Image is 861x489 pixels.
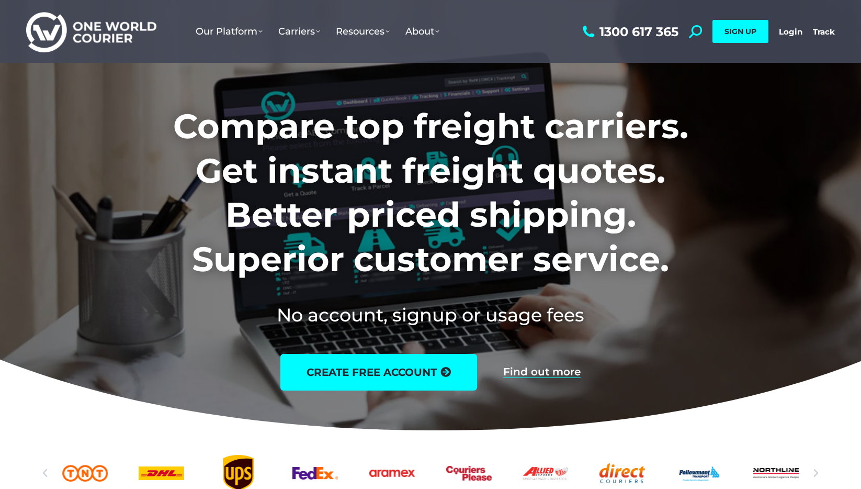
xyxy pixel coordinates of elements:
[328,15,398,48] a: Resources
[336,26,390,37] span: Resources
[813,27,835,37] a: Track
[188,15,270,48] a: Our Platform
[280,354,477,391] a: create free account
[26,10,156,53] img: One World Courier
[779,27,802,37] a: Login
[270,15,328,48] a: Carriers
[104,302,757,328] h2: No account, signup or usage fees
[503,366,581,378] a: Find out more
[405,26,439,37] span: About
[278,26,320,37] span: Carriers
[724,27,756,36] span: SIGN UP
[104,104,757,281] h1: Compare top freight carriers. Get instant freight quotes. Better priced shipping. Superior custom...
[196,26,263,37] span: Our Platform
[712,20,768,43] a: SIGN UP
[398,15,447,48] a: About
[580,25,678,38] a: 1300 617 365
